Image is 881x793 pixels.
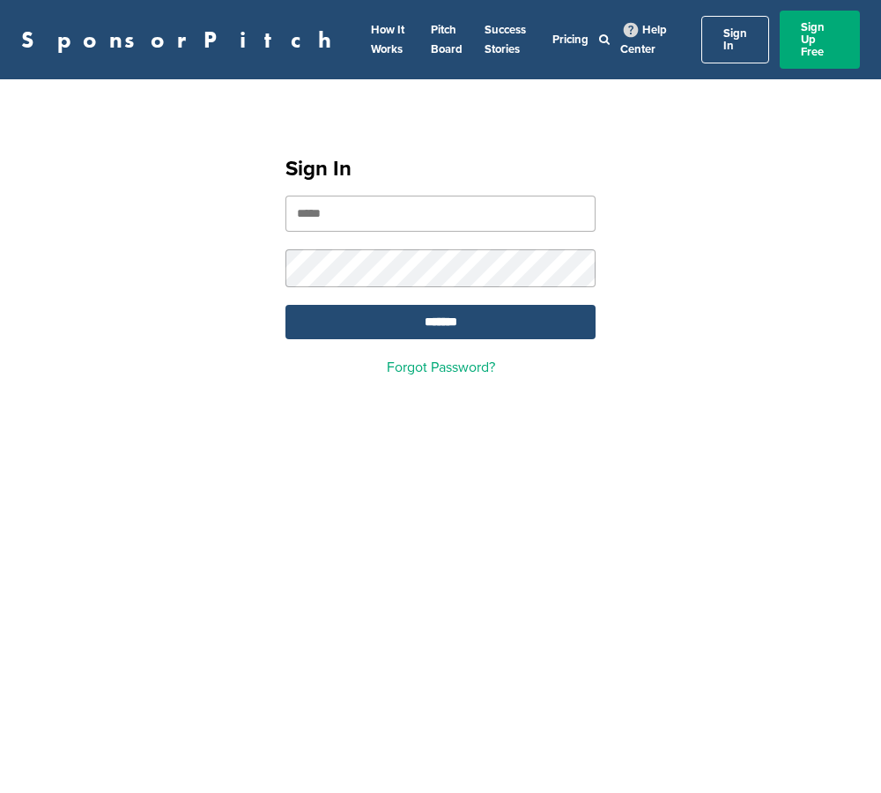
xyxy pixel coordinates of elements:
a: Pitch Board [431,23,463,56]
a: Sign Up Free [780,11,860,69]
a: Pricing [552,33,589,47]
a: Success Stories [485,23,526,56]
h1: Sign In [285,153,596,185]
a: SponsorPitch [21,28,343,51]
a: How It Works [371,23,404,56]
a: Forgot Password? [387,359,495,376]
a: Help Center [620,19,667,60]
a: Sign In [701,16,769,63]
